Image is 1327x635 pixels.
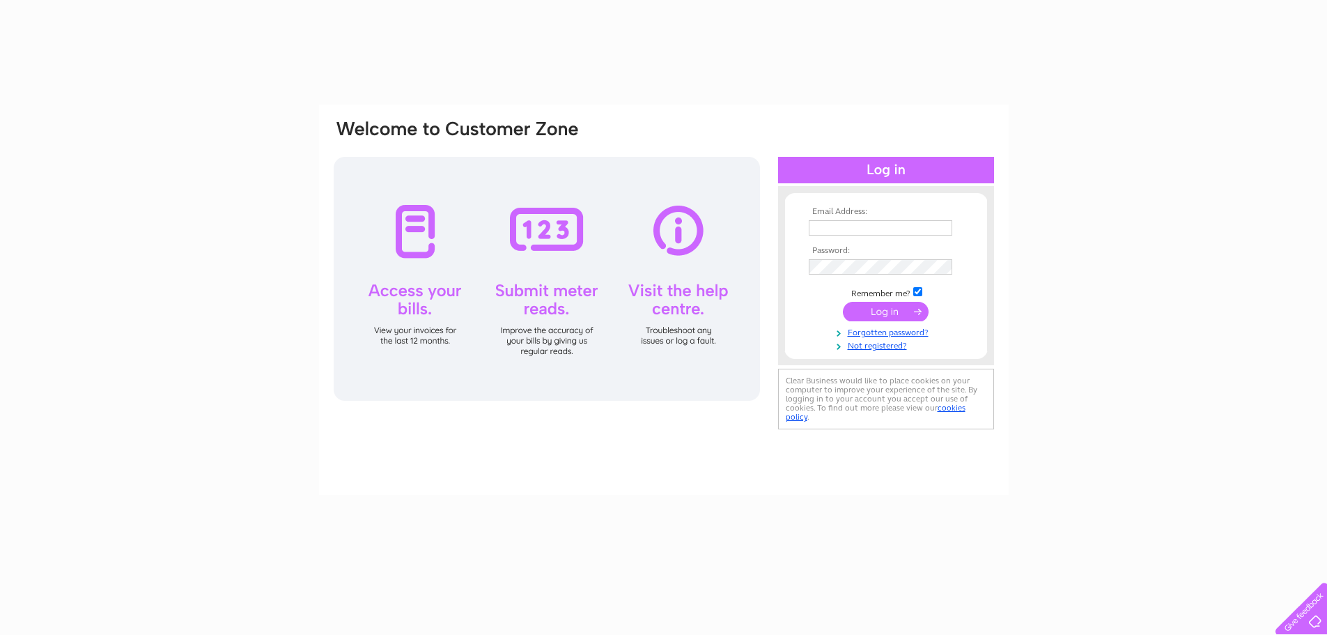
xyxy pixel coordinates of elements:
td: Remember me? [805,285,967,299]
input: Submit [843,302,929,321]
th: Email Address: [805,207,967,217]
a: Not registered? [809,338,967,351]
th: Password: [805,246,967,256]
div: Clear Business would like to place cookies on your computer to improve your experience of the sit... [778,369,994,429]
a: cookies policy [786,403,965,422]
a: Forgotten password? [809,325,967,338]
